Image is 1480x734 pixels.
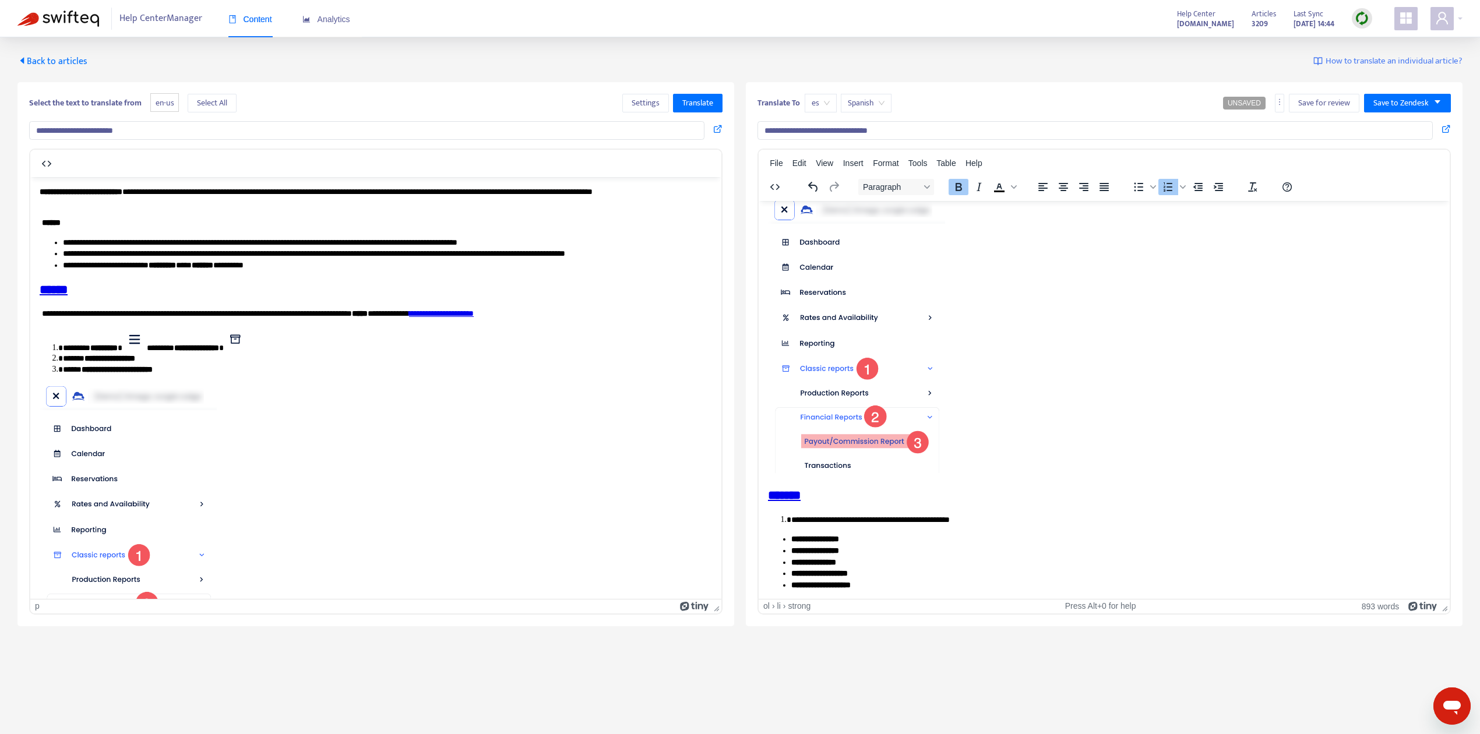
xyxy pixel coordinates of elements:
[1275,98,1284,106] span: more
[1275,94,1284,112] button: more
[119,8,202,30] span: Help Center Manager
[150,93,179,112] span: en-us
[1294,8,1323,20] span: Last Sync
[863,182,920,192] span: Paragraph
[188,94,237,112] button: Select All
[1033,179,1053,195] button: Align left
[1158,179,1187,195] div: Numbered list
[770,158,783,168] span: File
[17,54,87,69] span: Back to articles
[302,15,311,23] span: area-chart
[1433,98,1442,106] span: caret-down
[673,94,723,112] button: Translate
[1364,94,1451,112] button: Save to Zendeskcaret-down
[228,15,272,24] span: Content
[989,179,1019,195] div: Text color Black
[988,601,1213,611] div: Press Alt+0 for help
[1399,11,1413,25] span: appstore
[1208,179,1228,195] button: Increase indent
[1298,97,1350,110] span: Save for review
[17,10,99,27] img: Swifteq
[228,15,237,23] span: book
[1313,57,1323,66] img: image-link
[1188,179,1208,195] button: Decrease indent
[792,158,806,168] span: Edit
[873,158,898,168] span: Format
[1437,599,1450,613] div: Press the Up and Down arrow keys to resize the editor.
[1243,179,1263,195] button: Clear formatting
[1289,94,1359,112] button: Save for review
[1362,601,1400,611] button: 893 words
[682,97,713,110] span: Translate
[949,179,968,195] button: Bold
[1177,17,1234,30] a: [DOMAIN_NAME]
[1313,55,1463,68] a: How to translate an individual article?
[936,158,956,168] span: Table
[9,207,186,482] img: 34411147771931
[772,601,775,611] div: ›
[812,94,830,112] span: es
[1094,179,1114,195] button: Justify
[816,158,833,168] span: View
[969,179,989,195] button: Italic
[783,601,786,611] div: ›
[777,601,781,611] div: li
[1277,179,1297,195] button: Help
[1129,179,1158,195] div: Bullet list
[804,179,823,195] button: Undo
[680,601,709,611] a: Powered by Tiny
[1228,99,1261,107] span: UNSAVED
[1408,601,1437,611] a: Powered by Tiny
[622,94,669,112] button: Settings
[1074,179,1094,195] button: Align right
[1355,11,1369,26] img: sync.dc5367851b00ba804db3.png
[1252,8,1276,20] span: Articles
[302,15,350,24] span: Analytics
[908,158,928,168] span: Tools
[965,158,982,168] span: Help
[1177,8,1215,20] span: Help Center
[788,601,811,611] div: strong
[17,56,27,65] span: caret-left
[1373,97,1429,110] span: Save to Zendesk
[1294,17,1334,30] strong: [DATE] 14:44
[709,599,721,613] div: Press the Up and Down arrow keys to resize the editor.
[843,158,864,168] span: Insert
[763,601,770,611] div: ol
[30,177,721,599] iframe: Rich Text Area
[858,179,934,195] button: Block Paragraph
[848,94,885,112] span: Spanish
[757,96,800,110] b: Translate To
[1053,179,1073,195] button: Align center
[632,97,660,110] span: Settings
[1435,11,1449,25] span: user
[1433,687,1471,725] iframe: Botón para iniciar la ventana de mensajería
[1326,55,1463,68] span: How to translate an individual article?
[197,97,227,110] span: Select All
[824,179,844,195] button: Redo
[35,601,40,611] div: p
[759,201,1450,599] iframe: Rich Text Area
[29,96,142,110] b: Select the text to translate from
[1252,17,1268,30] strong: 3209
